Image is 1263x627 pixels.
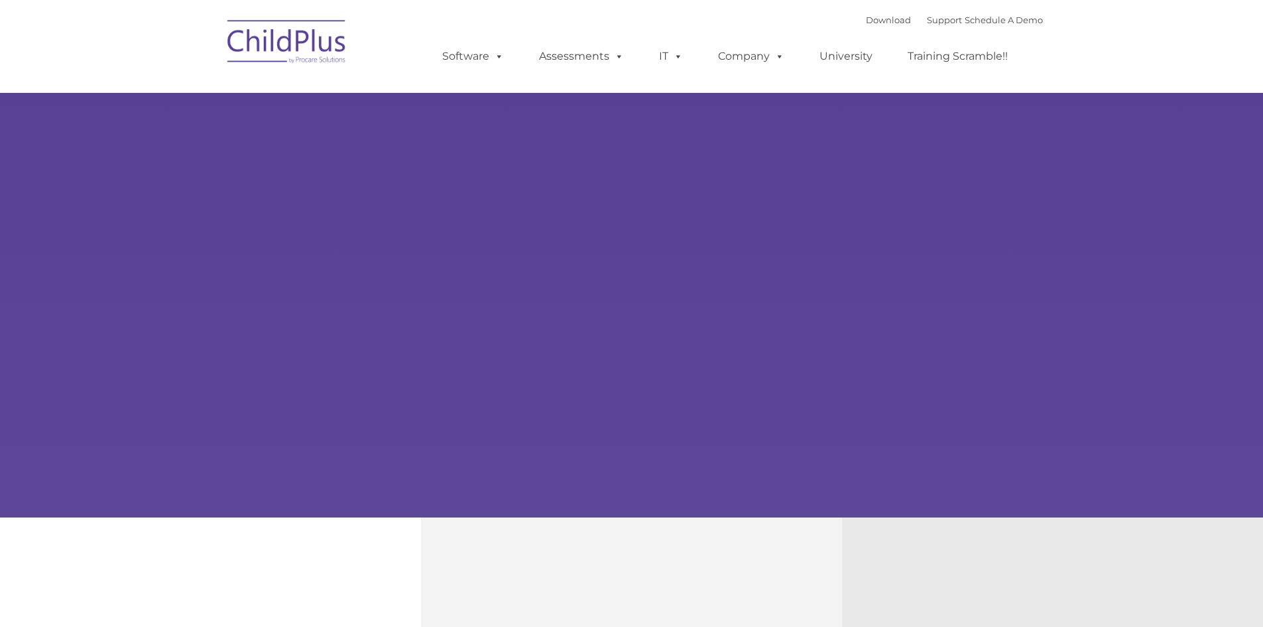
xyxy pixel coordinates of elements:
[894,43,1021,70] a: Training Scramble!!
[646,43,696,70] a: IT
[866,15,1043,25] font: |
[526,43,637,70] a: Assessments
[429,43,517,70] a: Software
[866,15,911,25] a: Download
[705,43,798,70] a: Company
[221,11,353,77] img: ChildPlus by Procare Solutions
[806,43,886,70] a: University
[927,15,962,25] a: Support
[965,15,1043,25] a: Schedule A Demo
